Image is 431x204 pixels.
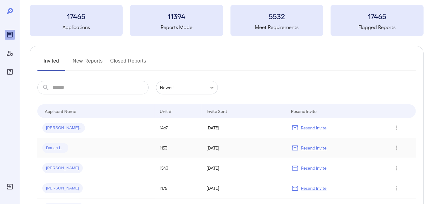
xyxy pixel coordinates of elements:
[42,185,83,191] span: [PERSON_NAME]
[291,107,317,115] div: Resend Invite
[301,125,327,131] p: Resend Invite
[392,183,402,193] button: Row Actions
[5,182,15,192] div: Log Out
[130,24,223,31] h5: Reports Made
[202,118,286,138] td: [DATE]
[155,158,202,178] td: 1543
[30,24,123,31] h5: Applications
[301,185,327,191] p: Resend Invite
[331,24,424,31] h5: Flagged Reports
[5,67,15,77] div: FAQ
[5,48,15,58] div: Manage Users
[155,118,202,138] td: 1467
[202,178,286,198] td: [DATE]
[202,158,286,178] td: [DATE]
[5,30,15,40] div: Reports
[230,11,323,21] h3: 5532
[73,56,103,71] button: New Reports
[155,138,202,158] td: 1153
[392,143,402,153] button: Row Actions
[160,107,171,115] div: Unit #
[155,178,202,198] td: 1175
[30,11,123,21] h3: 17465
[42,165,83,171] span: [PERSON_NAME]
[37,56,65,71] button: Invited
[207,107,227,115] div: Invite Sent
[42,125,85,131] span: [PERSON_NAME]..
[30,5,424,36] summary: 17465Applications11394Reports Made5532Meet Requirements17465Flagged Reports
[130,11,223,21] h3: 11394
[45,107,76,115] div: Applicant Name
[110,56,146,71] button: Closed Reports
[392,163,402,173] button: Row Actions
[392,123,402,133] button: Row Actions
[301,145,327,151] p: Resend Invite
[156,81,218,94] div: Newest
[230,24,323,31] h5: Meet Requirements
[331,11,424,21] h3: 17465
[202,138,286,158] td: [DATE]
[42,145,68,151] span: Darien L...
[301,165,327,171] p: Resend Invite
